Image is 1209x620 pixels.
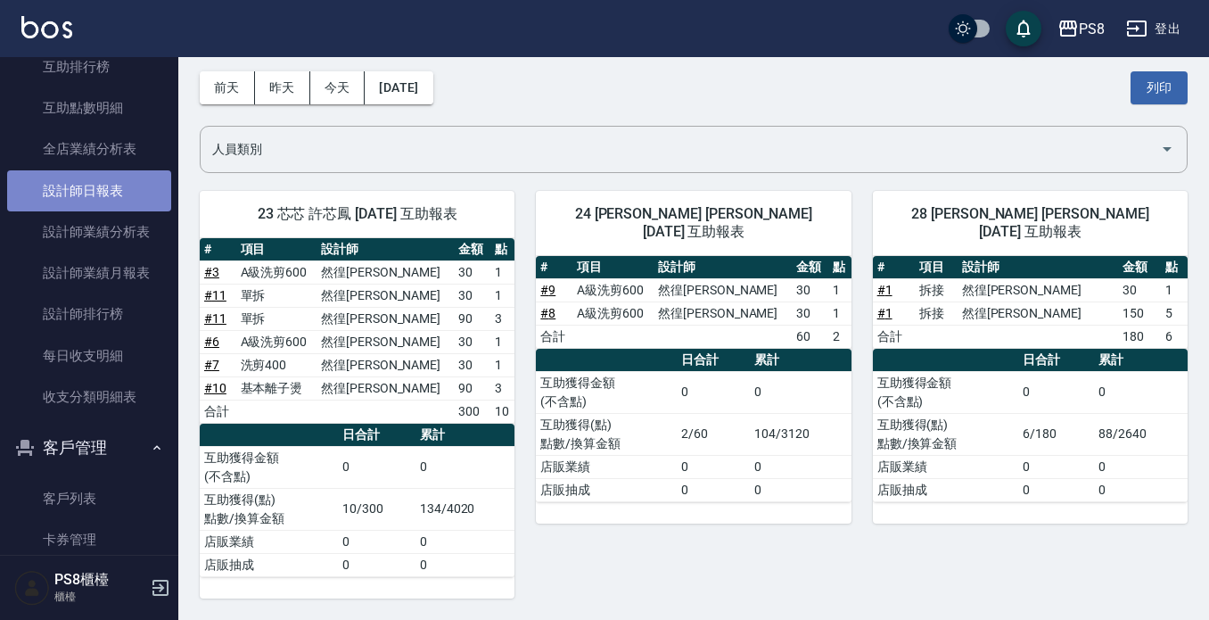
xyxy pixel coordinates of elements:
td: 30 [792,278,828,302]
td: 1 [490,260,515,284]
td: 店販抽成 [200,553,338,576]
td: 180 [1118,325,1161,348]
table: a dense table [200,424,514,577]
td: 3 [490,376,515,400]
a: 互助排行榜 [7,46,171,87]
td: 0 [1094,371,1188,413]
td: 60 [792,325,828,348]
td: 0 [750,455,851,478]
th: 設計師 [317,238,454,261]
th: 金額 [1118,256,1161,279]
td: 88/2640 [1094,413,1188,455]
td: A級洗剪600 [572,278,654,302]
img: Person [14,570,50,606]
a: #8 [540,306,555,320]
td: 單拆 [236,284,317,307]
td: 0 [750,371,851,413]
button: 前天 [200,71,255,104]
td: 0 [677,455,750,478]
a: 全店業績分析表 [7,128,171,169]
td: 拆接 [915,278,958,302]
td: 104/3120 [750,413,851,455]
th: 項目 [915,256,958,279]
td: 0 [415,530,515,553]
td: 店販業績 [200,530,338,553]
table: a dense table [536,256,851,349]
a: 收支分類明細表 [7,376,171,417]
a: 每日收支明細 [7,335,171,376]
td: 6 [1161,325,1188,348]
table: a dense table [536,349,851,502]
td: 0 [1094,455,1188,478]
td: 合計 [873,325,916,348]
a: 設計師日報表 [7,170,171,211]
td: 150 [1118,302,1161,325]
table: a dense table [873,349,1188,502]
td: 互助獲得金額 (不含點) [200,446,338,488]
td: 0 [677,371,750,413]
th: 金額 [454,238,490,261]
td: 90 [454,376,490,400]
span: 28 [PERSON_NAME] [PERSON_NAME] [DATE] 互助報表 [894,205,1166,241]
td: A級洗剪600 [236,260,317,284]
a: #7 [204,358,219,372]
td: 134/4020 [415,488,515,530]
button: PS8 [1050,11,1112,47]
h5: PS8櫃檯 [54,571,145,589]
p: 櫃檯 [54,589,145,605]
a: #1 [877,306,892,320]
td: 然徨[PERSON_NAME] [654,302,792,325]
th: 累計 [415,424,515,447]
td: 互助獲得(點) 點數/換算金額 [873,413,1019,455]
th: 日合計 [338,424,415,447]
td: 合計 [200,400,236,423]
td: 6/180 [1018,413,1094,455]
div: PS8 [1079,18,1105,40]
a: #1 [877,283,892,297]
th: # [873,256,916,279]
th: 日合計 [677,349,750,372]
a: 客戶列表 [7,478,171,519]
button: 今天 [310,71,366,104]
td: 0 [338,446,415,488]
td: 0 [338,530,415,553]
td: 合計 [536,325,572,348]
td: 0 [750,478,851,501]
a: #11 [204,288,226,302]
th: # [200,238,236,261]
th: 累計 [750,349,851,372]
th: 日合計 [1018,349,1094,372]
td: 30 [1118,278,1161,302]
td: 90 [454,307,490,330]
span: 23 芯芯 許芯鳳 [DATE] 互助報表 [221,205,493,223]
td: 30 [454,260,490,284]
td: 然徨[PERSON_NAME] [317,307,454,330]
td: 30 [792,302,828,325]
td: 1 [828,278,851,302]
span: 24 [PERSON_NAME] [PERSON_NAME] [DATE] 互助報表 [557,205,829,241]
td: 1 [1161,278,1188,302]
table: a dense table [873,256,1188,349]
button: Open [1153,135,1181,163]
td: 0 [1018,455,1094,478]
table: a dense table [200,238,514,424]
a: #9 [540,283,555,297]
td: 然徨[PERSON_NAME] [654,278,792,302]
button: 客戶管理 [7,425,171,471]
td: 1 [490,284,515,307]
a: 設計師排行榜 [7,293,171,335]
a: 設計師業績分析表 [7,211,171,252]
th: 項目 [572,256,654,279]
th: # [536,256,572,279]
td: 然徨[PERSON_NAME] [317,330,454,353]
a: #6 [204,335,219,349]
td: 互助獲得(點) 點數/換算金額 [536,413,677,455]
td: 店販業績 [536,455,677,478]
button: 昨天 [255,71,310,104]
a: #3 [204,265,219,279]
td: 店販抽成 [536,478,677,501]
td: 基本離子燙 [236,376,317,400]
td: 0 [338,553,415,576]
td: 2 [828,325,851,348]
a: #10 [204,381,226,395]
